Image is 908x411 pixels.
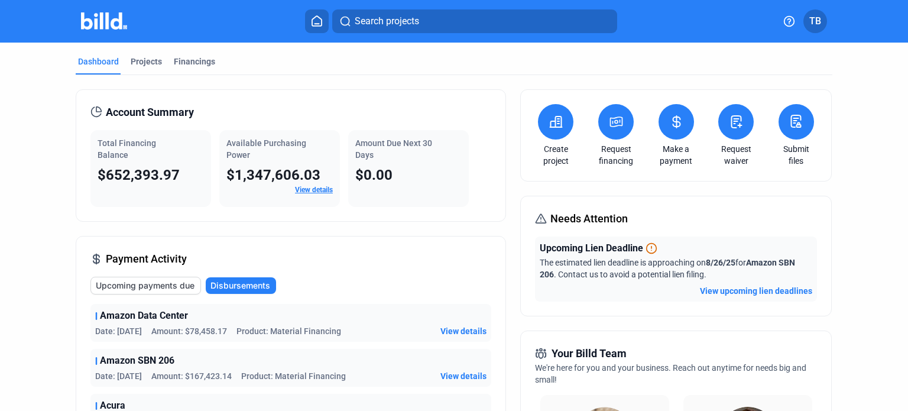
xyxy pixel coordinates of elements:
span: $1,347,606.03 [226,167,320,183]
div: Dashboard [78,56,119,67]
span: Payment Activity [106,251,187,267]
span: $0.00 [355,167,393,183]
span: Amazon Data Center [100,309,188,323]
span: Amount: $78,458.17 [151,325,227,337]
button: Upcoming payments due [90,277,201,295]
span: Account Summary [106,104,194,121]
span: Date: [DATE] [95,325,142,337]
span: $652,393.97 [98,167,180,183]
span: We're here for you and your business. Reach out anytime for needs big and small! [535,363,806,384]
button: TB [803,9,827,33]
a: Request financing [595,143,637,167]
span: Upcoming payments due [96,280,194,292]
a: Create project [535,143,576,167]
span: Available Purchasing Power [226,138,306,160]
span: Needs Attention [550,211,628,227]
span: Date: [DATE] [95,370,142,382]
a: Make a payment [656,143,697,167]
button: Search projects [332,9,617,33]
span: The estimated lien deadline is approaching on for . Contact us to avoid a potential lien filing. [540,258,795,279]
span: Upcoming Lien Deadline [540,241,643,255]
button: Disbursements [206,277,276,294]
span: Amount Due Next 30 Days [355,138,432,160]
span: Product: Material Financing [236,325,341,337]
span: 8/26/25 [706,258,735,267]
span: Total Financing Balance [98,138,156,160]
button: View upcoming lien deadlines [700,285,812,297]
a: Request waiver [715,143,757,167]
button: View details [440,370,487,382]
div: Financings [174,56,215,67]
a: View details [295,186,333,194]
a: Submit files [776,143,817,167]
span: TB [809,14,821,28]
div: Projects [131,56,162,67]
span: Your Billd Team [552,345,627,362]
img: Billd Company Logo [81,12,128,30]
span: Disbursements [210,280,270,292]
span: Search projects [355,14,419,28]
button: View details [440,325,487,337]
span: Amazon SBN 206 [100,354,174,368]
span: Amount: $167,423.14 [151,370,232,382]
span: Product: Material Financing [241,370,346,382]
